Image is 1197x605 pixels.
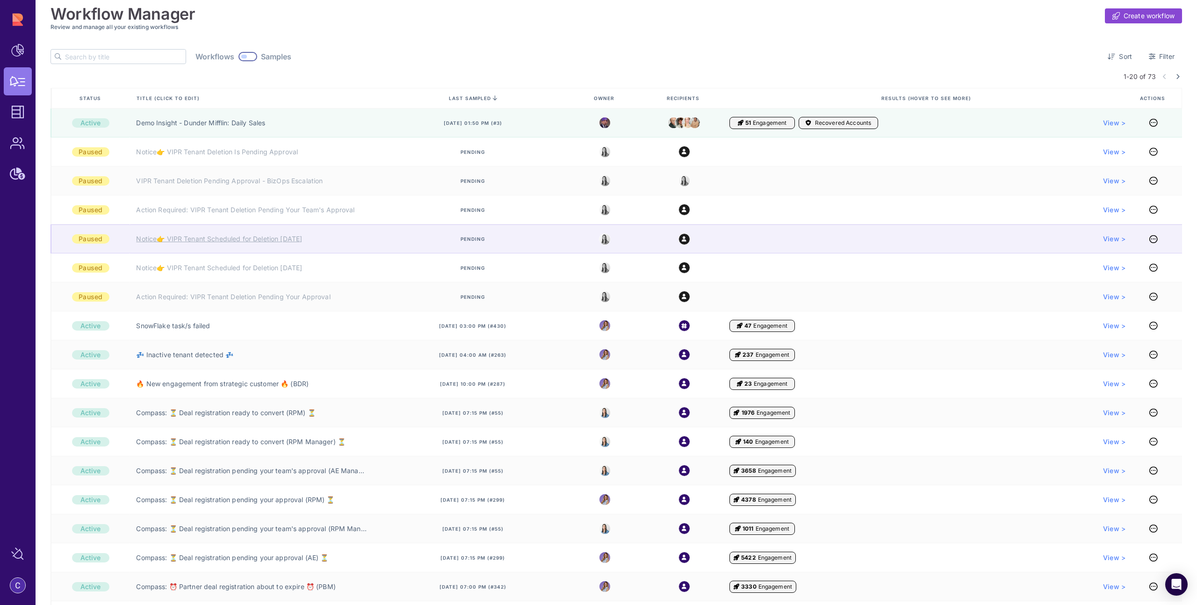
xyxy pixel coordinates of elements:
a: View > [1103,176,1125,186]
img: 8525803544391_e4bc78f9dfe39fb1ff36_32.jpg [599,262,610,273]
div: Paused [72,176,109,186]
span: 1976 [742,409,755,417]
a: Notice👉 VIPR Tenant Deletion Is Pending Approval [136,147,298,157]
span: [DATE] 04:00 am (#263) [439,352,506,358]
a: 🔥 New engagement from strategic customer 🔥 (BDR) [136,379,309,389]
h1: Workflow Manager [50,5,195,23]
span: 140 [743,438,753,446]
span: 1011 [743,525,754,533]
a: Notice👉 VIPR Tenant Scheduled for Deletion [DATE] [136,263,302,273]
a: VIPR Tenant Deletion Pending Approval - BizOps Escalation [136,176,323,186]
span: Results (Hover to see more) [881,95,973,101]
i: Engagement [737,380,743,388]
span: last sampled [449,95,491,101]
img: 8988563339665_5a12f1d3e1fcf310ea11_32.png [599,494,610,505]
div: Active [72,524,109,533]
span: Status [79,95,103,101]
span: View > [1103,524,1125,533]
span: Pending [461,178,485,184]
img: 8525803544391_e4bc78f9dfe39fb1ff36_32.jpg [679,175,690,186]
span: [DATE] 07:00 pm (#342) [440,583,506,590]
a: View > [1103,350,1125,360]
img: 8525803544391_e4bc78f9dfe39fb1ff36_32.jpg [599,465,610,476]
span: Engagement [757,409,790,417]
img: 8525803544391_e4bc78f9dfe39fb1ff36_32.jpg [599,175,610,186]
img: 8988563339665_5a12f1d3e1fcf310ea11_32.png [599,320,610,331]
span: Engagement [756,525,789,533]
span: [DATE] 07:15 pm (#299) [440,555,505,561]
span: [DATE] 07:15 pm (#55) [442,468,504,474]
span: View > [1103,553,1125,562]
a: View > [1103,466,1125,475]
a: View > [1103,263,1125,273]
a: Compass: ⏳ Deal registration pending your approval (AE) ⏳ [136,553,328,562]
a: View > [1103,205,1125,215]
span: View > [1103,292,1125,302]
h3: Review and manage all your existing workflows [50,23,1182,30]
i: Engagement [734,409,739,417]
img: creed.jpeg [668,115,679,130]
div: Active [72,118,109,128]
i: Engagement [738,119,743,127]
span: Pending [461,149,485,155]
img: account-photo [10,578,25,593]
i: Accounts [806,119,811,127]
span: Sort [1119,52,1132,61]
div: Paused [72,205,109,215]
span: Recovered Accounts [815,119,872,127]
span: 5422 [741,554,756,562]
img: 8525803544391_e4bc78f9dfe39fb1ff36_32.jpg [599,436,610,447]
img: 8525803544391_e4bc78f9dfe39fb1ff36_32.jpg [599,204,610,215]
span: [DATE] 07:15 pm (#299) [440,497,505,503]
span: Engagement [758,467,792,475]
span: 1-20 of 73 [1124,72,1156,81]
img: angela.jpeg [682,115,693,130]
a: Action Required: VIPR Tenant Deletion Pending Your Approval [136,292,330,302]
span: Engagement [753,119,786,127]
div: Active [72,582,109,591]
span: [DATE] 07:15 pm (#55) [442,410,504,416]
img: 8988563339665_5a12f1d3e1fcf310ea11_32.png [599,552,610,563]
span: Engagement [758,496,792,504]
span: Filter [1159,52,1175,61]
span: 3330 [741,583,757,591]
a: View > [1103,495,1125,504]
img: stanley.jpeg [689,115,700,130]
div: Active [72,379,109,389]
div: Active [72,350,109,360]
span: Engagement [754,380,787,388]
div: Active [72,553,109,562]
span: 4378 [741,496,756,504]
a: View > [1103,437,1125,447]
span: Pending [461,236,485,242]
div: Active [72,408,109,418]
img: 8988563339665_5a12f1d3e1fcf310ea11_32.png [599,581,610,592]
a: View > [1103,321,1125,331]
span: 51 [745,119,751,127]
img: 8525803544391_e4bc78f9dfe39fb1ff36_32.jpg [599,523,610,534]
i: Engagement [734,467,739,475]
span: View > [1103,582,1125,591]
img: 8988563339665_5a12f1d3e1fcf310ea11_32.png [599,378,610,389]
i: Engagement [735,525,741,533]
img: 8525803544391_e4bc78f9dfe39fb1ff36_32.jpg [599,234,610,245]
span: [DATE] 07:15 pm (#55) [442,526,504,532]
a: View > [1103,408,1125,418]
div: Active [72,321,109,331]
span: 47 [744,322,751,330]
span: Samples [261,52,292,61]
div: Paused [72,147,109,157]
span: Recipients [667,95,701,101]
span: View > [1103,234,1125,244]
span: 237 [743,351,753,359]
i: Engagement [737,322,743,330]
a: Compass: ⏰ Partner deal registration about to expire ⏰ (PBM) [136,582,335,591]
a: Notice👉 VIPR Tenant Scheduled for Deletion [DATE] [136,234,302,244]
img: 8988563339665_5a12f1d3e1fcf310ea11_32.png [599,349,610,360]
a: 💤 Inactive tenant detected 💤 [136,350,233,360]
